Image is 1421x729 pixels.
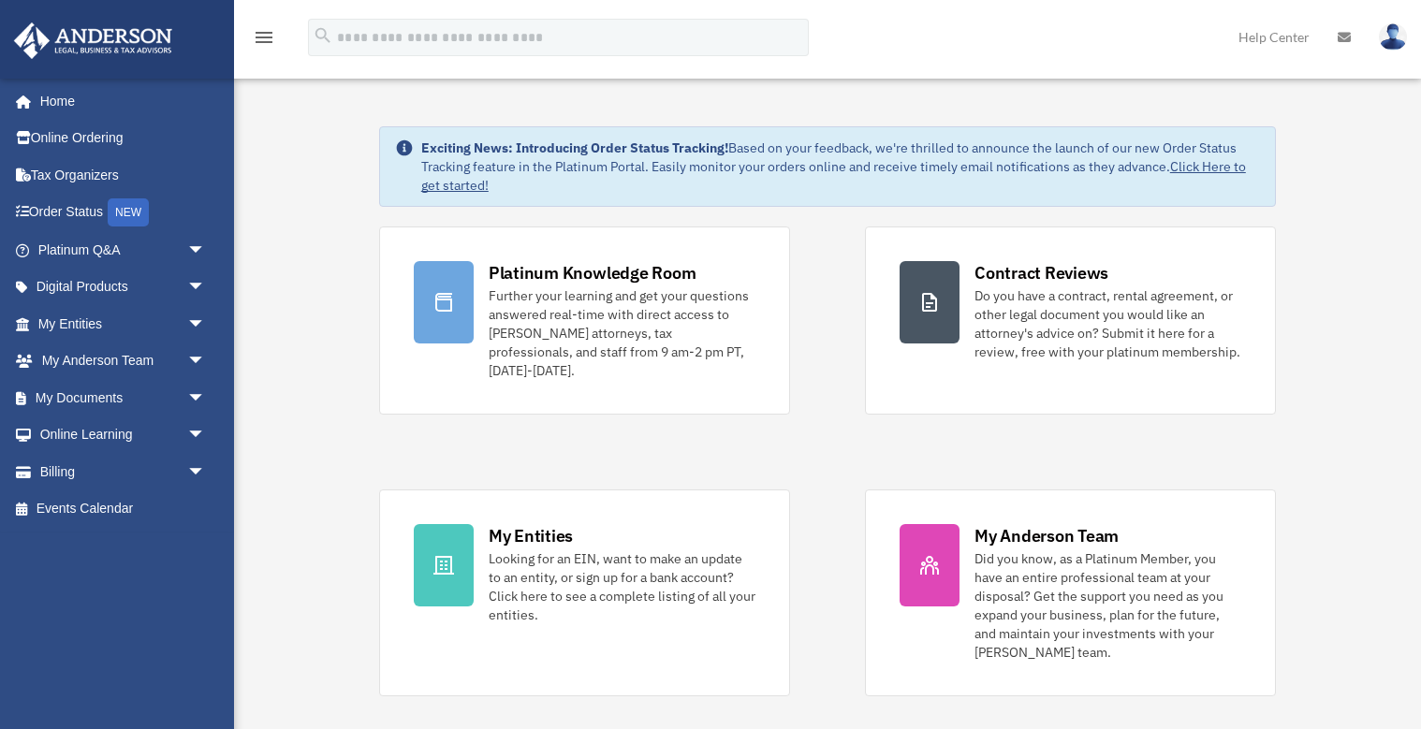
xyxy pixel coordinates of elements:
[974,524,1119,547] div: My Anderson Team
[13,379,234,416] a: My Documentsarrow_drop_down
[13,156,234,194] a: Tax Organizers
[421,139,728,156] strong: Exciting News: Introducing Order Status Tracking!
[13,194,234,232] a: Order StatusNEW
[489,549,755,624] div: Looking for an EIN, want to make an update to an entity, or sign up for a bank account? Click her...
[489,261,696,284] div: Platinum Knowledge Room
[974,549,1241,662] div: Did you know, as a Platinum Member, you have an entire professional team at your disposal? Get th...
[13,416,234,454] a: Online Learningarrow_drop_down
[13,231,234,269] a: Platinum Q&Aarrow_drop_down
[974,286,1241,361] div: Do you have a contract, rental agreement, or other legal document you would like an attorney's ad...
[379,226,790,415] a: Platinum Knowledge Room Further your learning and get your questions answered real-time with dire...
[8,22,178,59] img: Anderson Advisors Platinum Portal
[13,82,225,120] a: Home
[13,490,234,528] a: Events Calendar
[187,305,225,343] span: arrow_drop_down
[421,158,1246,194] a: Click Here to get started!
[108,198,149,226] div: NEW
[13,453,234,490] a: Billingarrow_drop_down
[379,489,790,696] a: My Entities Looking for an EIN, want to make an update to an entity, or sign up for a bank accoun...
[421,139,1260,195] div: Based on your feedback, we're thrilled to announce the launch of our new Order Status Tracking fe...
[187,379,225,417] span: arrow_drop_down
[253,33,275,49] a: menu
[13,120,234,157] a: Online Ordering
[187,453,225,491] span: arrow_drop_down
[187,343,225,381] span: arrow_drop_down
[13,343,234,380] a: My Anderson Teamarrow_drop_down
[489,524,573,547] div: My Entities
[313,25,333,46] i: search
[974,261,1108,284] div: Contract Reviews
[253,26,275,49] i: menu
[187,416,225,455] span: arrow_drop_down
[489,286,755,380] div: Further your learning and get your questions answered real-time with direct access to [PERSON_NAM...
[13,305,234,343] a: My Entitiesarrow_drop_down
[865,226,1276,415] a: Contract Reviews Do you have a contract, rental agreement, or other legal document you would like...
[187,269,225,307] span: arrow_drop_down
[13,269,234,306] a: Digital Productsarrow_drop_down
[1379,23,1407,51] img: User Pic
[865,489,1276,696] a: My Anderson Team Did you know, as a Platinum Member, you have an entire professional team at your...
[187,231,225,270] span: arrow_drop_down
